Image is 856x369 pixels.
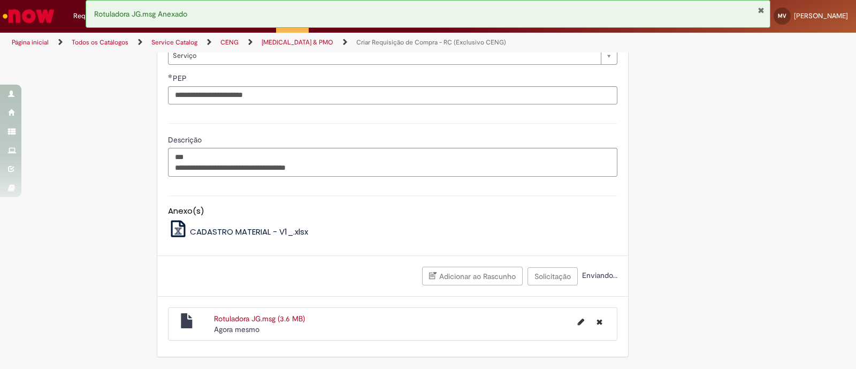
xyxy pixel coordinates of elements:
[262,38,333,47] a: [MEDICAL_DATA] & PMO
[168,148,617,177] textarea: Descrição
[571,313,591,330] button: Editar nome de arquivo Rotuladora JG.msg
[168,86,617,104] input: PEP
[168,135,204,145] span: Descrição
[94,9,187,19] span: Rotuladora JG.msg Anexado
[12,38,49,47] a: Página inicial
[168,226,309,237] a: CADASTRO MATERIAL - V1_.xlsx
[8,33,563,52] ul: Trilhas de página
[173,73,189,83] span: PEP
[168,207,617,216] h5: Anexo(s)
[168,74,173,78] span: Obrigatório Preenchido
[794,11,848,20] span: [PERSON_NAME]
[73,11,111,21] span: Requisições
[214,325,259,334] span: Agora mesmo
[590,313,609,330] button: Excluir Rotuladora JG.msg
[72,38,128,47] a: Todos os Catálogos
[580,270,617,280] span: Enviando...
[190,226,308,237] span: CADASTRO MATERIAL - V1_.xlsx
[173,47,595,64] span: Serviço
[151,38,197,47] a: Service Catalog
[356,38,506,47] a: Criar Requisição de Compra - RC (Exclusivo CENG)
[1,5,56,27] img: ServiceNow
[214,325,259,334] time: 29/08/2025 16:44:40
[214,314,305,323] a: Rotuladora JG.msg (3.6 MB)
[758,6,765,14] button: Fechar Notificação
[220,38,239,47] a: CENG
[778,12,786,19] span: MV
